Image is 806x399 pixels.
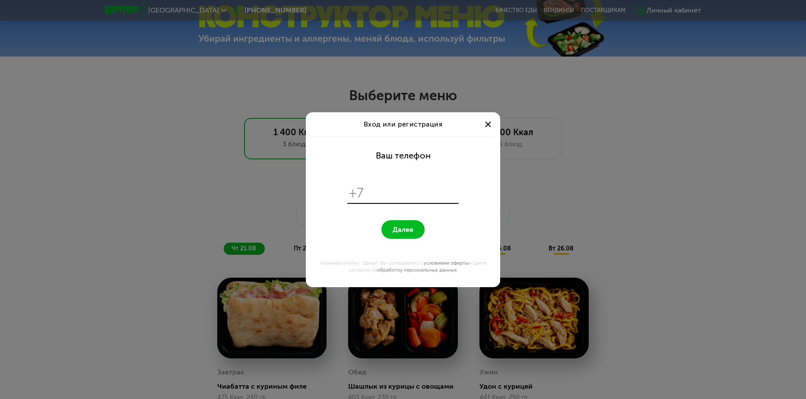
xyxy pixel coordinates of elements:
[376,150,431,161] div: Ваш телефон
[377,267,457,273] a: обработку персональных данных
[424,260,469,266] a: условиями оферты
[311,260,495,273] div: Нажимая кнопку "Далее", Вы соглашаетесь с и даете согласие на
[349,185,365,201] span: +7
[364,120,442,128] span: Вход или регистрация
[393,225,413,234] span: Далее
[381,220,425,239] button: Далее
